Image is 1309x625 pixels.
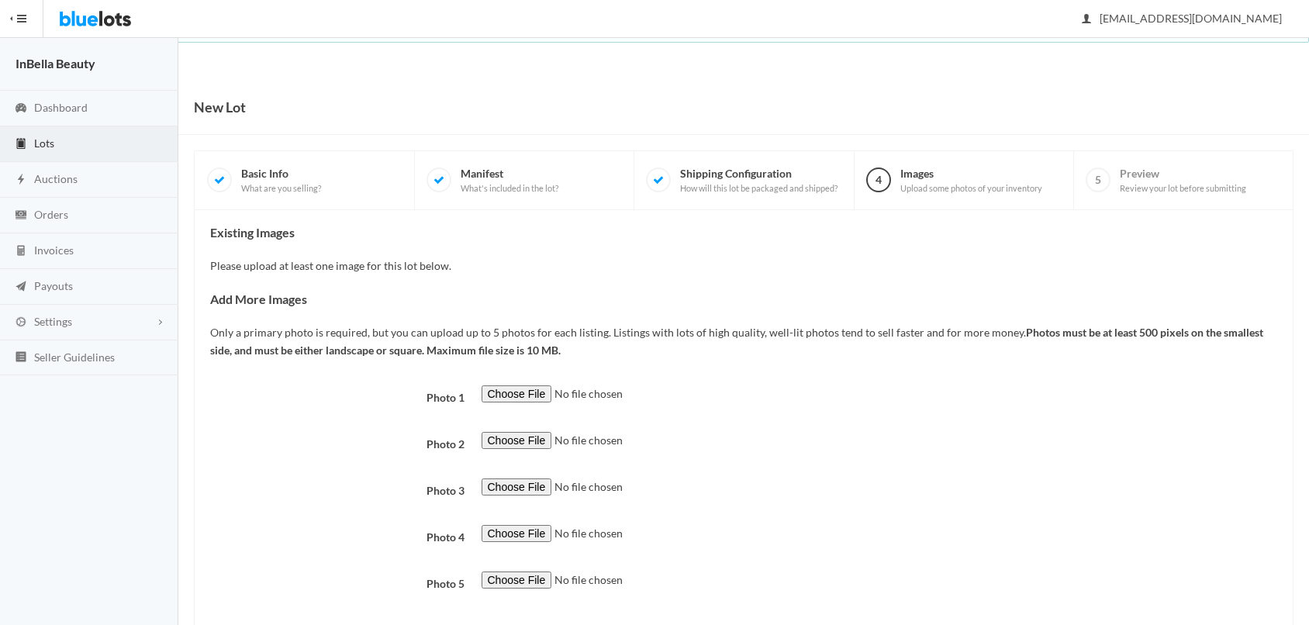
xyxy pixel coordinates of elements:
[34,101,88,114] span: Dashboard
[1120,167,1246,194] span: Preview
[13,137,29,152] ion-icon: clipboard
[210,292,1277,306] h4: Add More Images
[202,478,473,500] label: Photo 3
[1120,183,1246,194] span: Review your lot before submitting
[13,173,29,188] ion-icon: flash
[1086,167,1110,192] span: 5
[34,136,54,150] span: Lots
[194,95,246,119] h1: New Lot
[210,326,1263,357] b: Photos must be at least 500 pixels on the smallest side, and must be either landscape or square. ...
[13,102,29,116] ion-icon: speedometer
[34,315,72,328] span: Settings
[210,324,1277,359] p: Only a primary photo is required, but you can upload up to 5 photos for each listing. Listings wi...
[34,279,73,292] span: Payouts
[1083,12,1282,25] span: [EMAIL_ADDRESS][DOMAIN_NAME]
[16,56,95,71] strong: InBella Beauty
[202,385,473,407] label: Photo 1
[13,209,29,223] ion-icon: cash
[34,350,115,364] span: Seller Guidelines
[210,226,1277,240] h4: Existing Images
[34,172,78,185] span: Auctions
[202,525,473,547] label: Photo 4
[34,208,68,221] span: Orders
[13,280,29,295] ion-icon: paper plane
[680,183,838,194] span: How will this lot be packaged and shipped?
[241,183,321,194] span: What are you selling?
[241,167,321,194] span: Basic Info
[13,316,29,330] ion-icon: cog
[202,432,473,454] label: Photo 2
[900,183,1042,194] span: Upload some photos of your inventory
[202,571,473,593] label: Photo 5
[461,167,558,194] span: Manifest
[900,167,1042,194] span: Images
[866,167,891,192] span: 4
[13,350,29,365] ion-icon: list box
[1079,12,1094,27] ion-icon: person
[34,243,74,257] span: Invoices
[13,244,29,259] ion-icon: calculator
[461,183,558,194] span: What's included in the lot?
[680,167,838,194] span: Shipping Configuration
